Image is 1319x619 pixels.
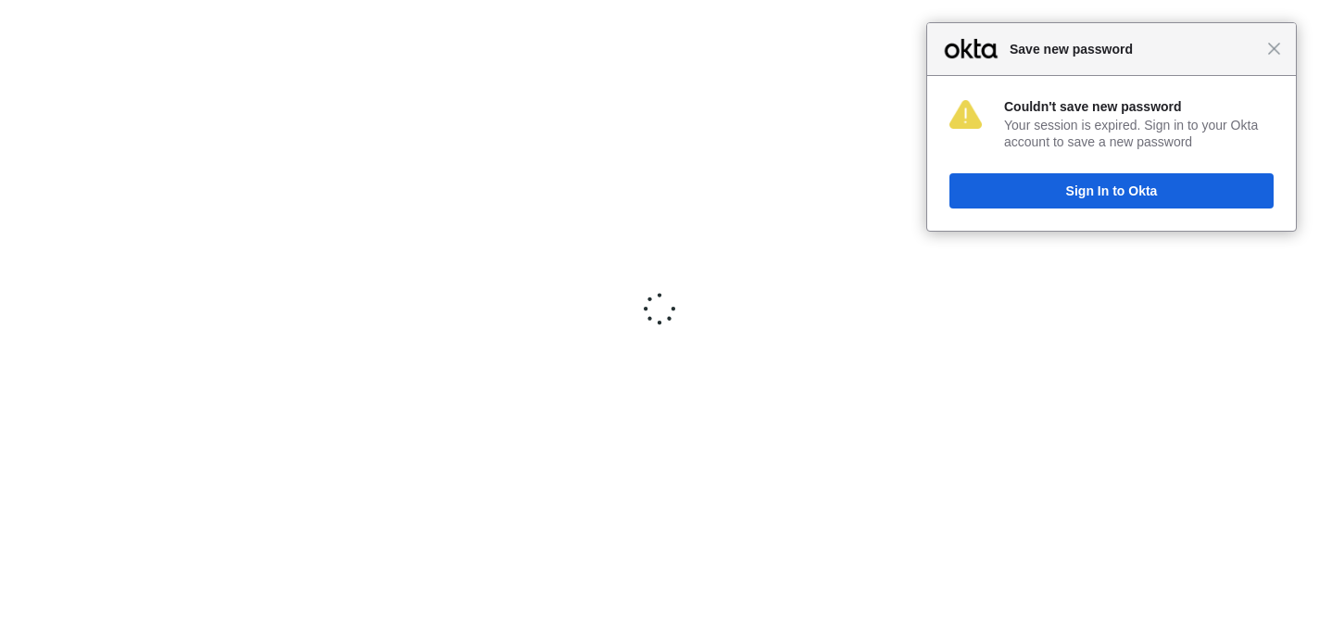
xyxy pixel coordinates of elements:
[949,100,982,129] img: 4LvBYCYYpWoWyuJ1JVHNRiIkgWa908llMfD4u4MVn9thWb4LAqcA2E7dTuhfAz7zqpCizxhzM8B7m4K22xBmQer5oNwiAX9iG...
[949,173,1274,208] button: Sign In to Okta
[1004,98,1274,115] div: Couldn't save new password
[1004,117,1274,150] div: Your session is expired. Sign in to your Okta account to save a new password
[1267,42,1281,56] span: Close
[1000,38,1267,60] span: Save new password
